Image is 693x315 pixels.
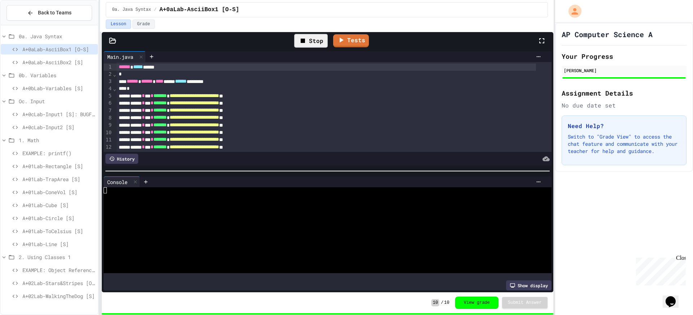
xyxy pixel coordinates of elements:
[333,34,369,47] a: Tests
[294,34,328,48] div: Stop
[104,144,113,151] div: 12
[104,176,140,187] div: Console
[633,255,686,285] iframe: chat widget
[22,201,95,209] span: A+01Lab-Cube [S]
[19,97,95,105] span: Oc. Input
[104,92,113,100] div: 5
[104,64,113,71] div: 1
[104,178,131,186] div: Console
[506,280,552,290] div: Show display
[104,53,137,61] div: Main.java
[19,32,95,40] span: 0a. Java Syntax
[6,5,92,21] button: Back to Teams
[112,7,151,13] span: 0a. Java Syntax
[22,188,95,196] span: A+01Lab-ConeVol [S]
[154,7,156,13] span: /
[561,3,583,19] div: My Account
[38,9,71,17] span: Back to Teams
[444,300,449,306] span: 10
[562,88,687,98] h2: Assignment Details
[104,71,113,78] div: 2
[502,297,548,309] button: Submit Answer
[104,107,113,114] div: 7
[22,240,95,248] span: A+01Lab-Line [S]
[568,133,680,155] p: Switch to "Grade View" to access the chat feature and communicate with your teacher for help and ...
[104,78,113,85] div: 3
[104,51,146,62] div: Main.java
[104,136,113,144] div: 11
[441,300,443,306] span: /
[568,122,680,130] h3: Need Help?
[22,45,95,53] span: A+0aLab-AsciiBox1 [O-S]
[431,299,439,306] span: 10
[22,110,95,118] span: A+0cLab-Input1 [S]: BUGFIX
[22,214,95,222] span: A+01Lab-Circle [S]
[663,286,686,308] iframe: chat widget
[22,84,95,92] span: A+0bLab-Variables [S]
[106,19,131,29] button: Lesson
[113,86,116,92] span: Fold line
[104,100,113,107] div: 6
[104,129,113,136] div: 10
[19,136,95,144] span: 1. Math
[104,122,113,129] div: 9
[22,279,95,287] span: A+02Lab-Stars&Stripes [O-S]
[19,253,95,261] span: 2. Using Classes 1
[22,266,95,274] span: EXAMPLE: Object References
[3,3,50,46] div: Chat with us now!Close
[19,71,95,79] span: 0b. Variables
[104,114,113,122] div: 8
[22,58,95,66] span: A+0aLab-AsciiBox2 [S]
[508,300,542,306] span: Submit Answer
[562,51,687,61] h2: Your Progress
[105,154,138,164] div: History
[22,123,95,131] span: A+0cLab-Input2 [S]
[104,151,113,158] div: 13
[455,297,498,309] button: View grade
[104,85,113,92] div: 4
[22,227,95,235] span: A+01Lab-ToCelsius [S]
[22,149,95,157] span: EXAMPLE: printf()
[132,19,155,29] button: Grade
[22,292,95,300] span: A+02Lab-WalkingTheDog [S]
[160,5,239,14] span: A+0aLab-AsciiBox1 [O-S]
[562,101,687,110] div: No due date set
[113,71,116,77] span: Fold line
[22,175,95,183] span: A+01Lab-TrapArea [S]
[562,29,653,39] h1: AP Computer Science A
[564,67,684,74] div: [PERSON_NAME]
[22,162,95,170] span: A+01Lab-Rectangle [S]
